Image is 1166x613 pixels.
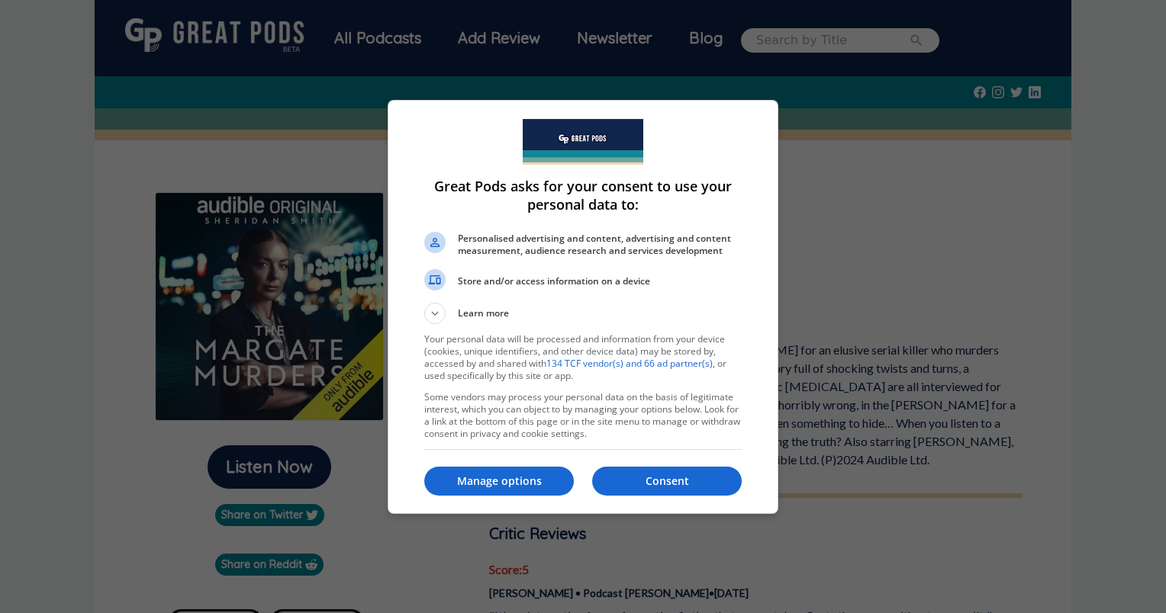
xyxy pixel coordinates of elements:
[458,306,509,324] span: Learn more
[424,333,742,382] p: Your personal data will be processed and information from your device (cookies, unique identifier...
[424,303,742,324] button: Learn more
[388,100,778,514] div: Great Pods asks for your consent to use your personal data to:
[458,233,742,257] span: Personalised advertising and content, advertising and content measurement, audience research and ...
[458,275,742,287] span: Store and/or access information on a device
[424,467,574,496] button: Manage options
[424,391,742,440] p: Some vendors may process your personal data on the basis of legitimate interest, which you can ob...
[592,467,742,496] button: Consent
[424,473,574,489] p: Manage options
[546,357,713,370] a: 134 TCF vendor(s) and 66 ad partner(s)
[592,473,742,489] p: Consent
[424,177,742,213] h1: Great Pods asks for your consent to use your personal data to:
[523,119,643,165] img: Welcome to Great Pods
